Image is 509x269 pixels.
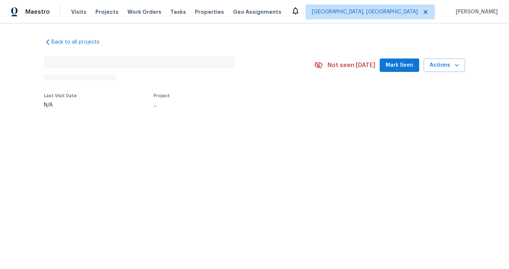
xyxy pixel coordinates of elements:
span: Not seen [DATE] [328,61,375,69]
a: Back to all projects [44,38,116,46]
div: N/A [44,102,77,108]
span: Geo Assignments [233,8,281,16]
span: [GEOGRAPHIC_DATA], [GEOGRAPHIC_DATA] [312,8,418,16]
span: Actions [430,61,459,70]
span: Last Visit Date [44,94,77,98]
span: Projects [95,8,118,16]
button: Mark Seen [380,58,419,72]
span: Project [154,94,170,98]
span: Properties [195,8,224,16]
button: Actions [424,58,465,72]
div: ... [154,102,297,108]
span: [PERSON_NAME] [453,8,498,16]
span: Work Orders [127,8,161,16]
span: Maestro [25,8,50,16]
span: Mark Seen [386,61,413,70]
span: Tasks [170,9,186,15]
span: Visits [71,8,86,16]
